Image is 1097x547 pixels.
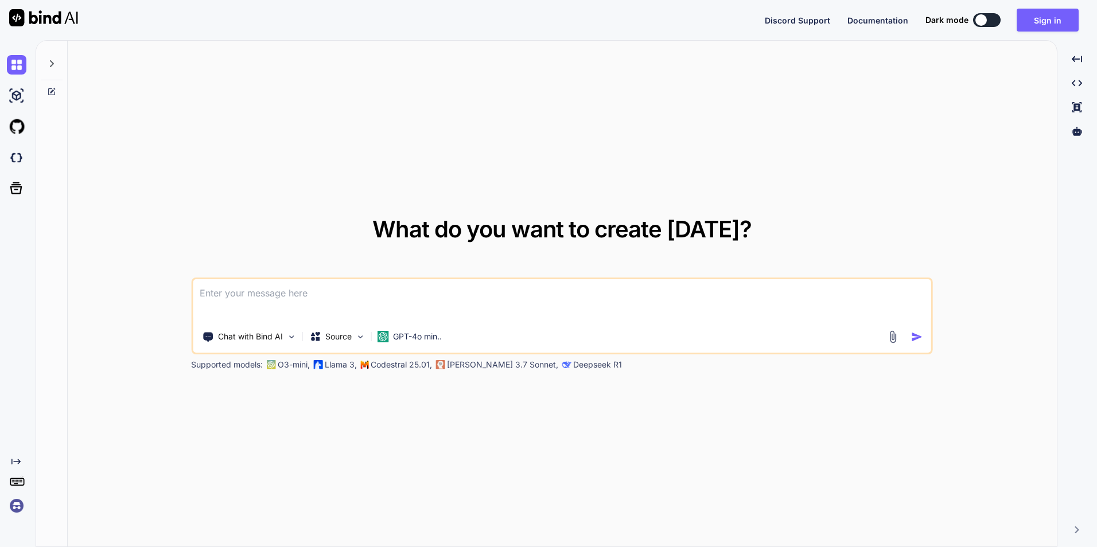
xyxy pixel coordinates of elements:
[9,9,78,26] img: Bind AI
[266,360,275,369] img: GPT-4
[7,496,26,515] img: signin
[286,332,296,342] img: Pick Tools
[435,360,445,369] img: claude
[313,360,322,369] img: Llama2
[1017,9,1079,32] button: Sign in
[377,331,388,342] img: GPT-4o mini
[447,359,558,370] p: [PERSON_NAME] 3.7 Sonnet,
[925,14,968,26] span: Dark mode
[372,215,752,243] span: What do you want to create [DATE]?
[847,15,908,25] span: Documentation
[7,55,26,75] img: chat
[7,148,26,167] img: darkCloudIdeIcon
[7,86,26,106] img: ai-studio
[218,331,283,342] p: Chat with Bind AI
[278,359,310,370] p: O3-mini,
[562,360,571,369] img: claude
[371,359,432,370] p: Codestral 25.01,
[765,14,830,26] button: Discord Support
[360,361,368,369] img: Mistral-AI
[573,359,622,370] p: Deepseek R1
[355,332,365,342] img: Pick Models
[911,331,923,343] img: icon
[191,359,263,370] p: Supported models:
[393,331,442,342] p: GPT-4o min..
[765,15,830,25] span: Discord Support
[325,331,352,342] p: Source
[886,330,900,343] img: attachment
[325,359,357,370] p: Llama 3,
[7,117,26,136] img: githubLight
[847,14,908,26] button: Documentation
